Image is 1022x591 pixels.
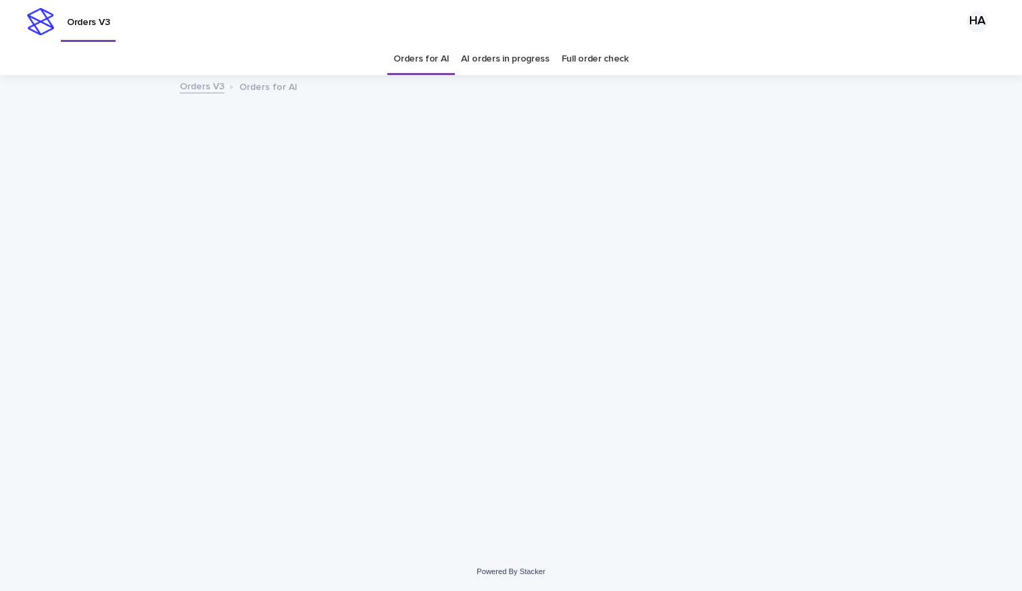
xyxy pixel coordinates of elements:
a: Full order check [562,43,629,75]
a: AI orders in progress [461,43,550,75]
a: Orders for AI [393,43,449,75]
p: Orders for AI [239,78,297,93]
img: stacker-logo-s-only.png [27,8,54,35]
a: Powered By Stacker [477,567,545,575]
a: Orders V3 [180,78,224,93]
div: HA [967,11,988,32]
